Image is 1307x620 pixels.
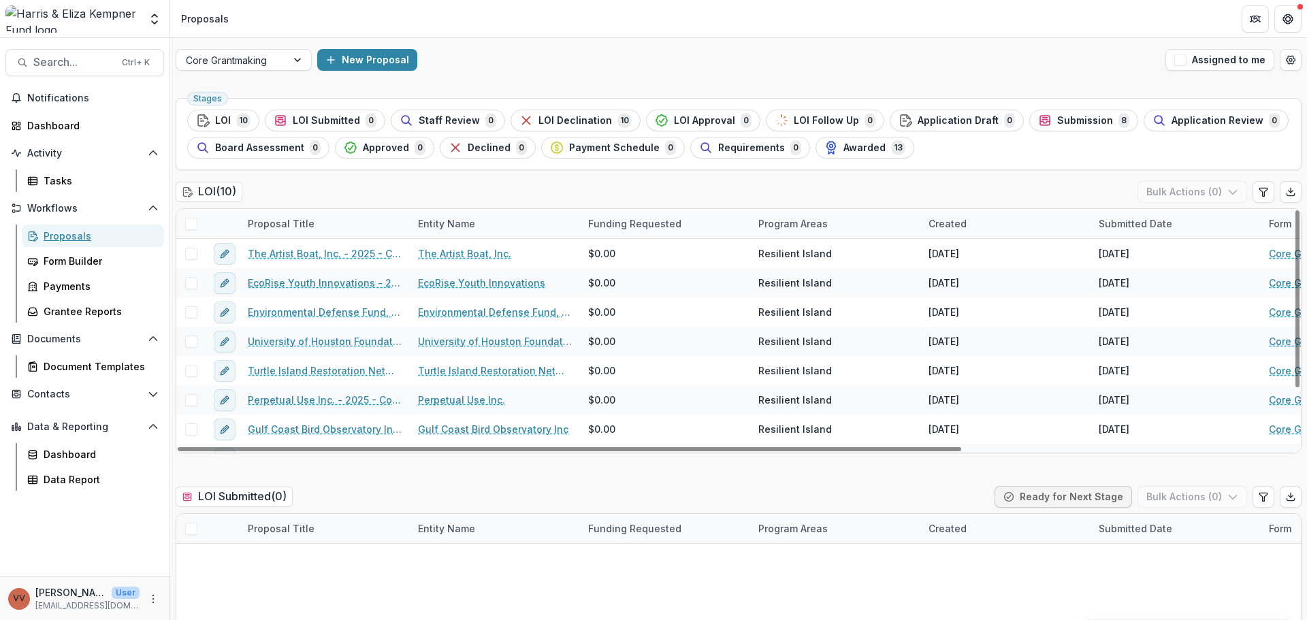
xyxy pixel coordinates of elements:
a: EcoRise Youth Innovations [418,276,545,290]
img: Harris & Eliza Kempner Fund logo [5,5,140,33]
div: Program Areas [750,209,920,238]
div: [DATE] [929,334,959,348]
button: Export table data [1280,181,1302,203]
a: Document Templates [22,355,164,378]
div: [DATE] [929,393,959,407]
button: Ready for Next Stage [995,486,1132,508]
div: Created [920,209,1091,238]
div: Program Areas [750,514,920,543]
button: Declined0 [440,137,536,159]
button: Open Data & Reporting [5,416,164,438]
button: Edit table settings [1253,181,1274,203]
div: Proposal Title [240,209,410,238]
a: University of Houston Foundation - 2025 - Core Grant Request [248,334,402,348]
span: Resilient Island [758,276,832,290]
div: Form [1261,521,1300,536]
div: Data Report [44,472,153,487]
div: [DATE] [1099,334,1129,348]
span: Activity [27,148,142,159]
div: Submitted Date [1091,209,1261,238]
span: 0 [516,140,527,155]
button: edit [214,301,236,323]
p: User [112,587,140,599]
div: [DATE] [1099,305,1129,319]
button: Application Review0 [1144,110,1289,131]
button: edit [214,331,236,353]
a: EcoRise Youth Innovations - 2025 - Core Grant Request [248,276,402,290]
button: Requirements0 [690,137,810,159]
div: Vivian Victoria [13,594,25,603]
span: $0.00 [588,305,615,319]
a: Data Report [22,468,164,491]
button: Application Draft0 [890,110,1024,131]
button: Payment Schedule0 [541,137,685,159]
button: Search... [5,49,164,76]
div: Created [920,216,975,231]
div: Entity Name [410,209,580,238]
span: $0.00 [588,363,615,378]
span: Data & Reporting [27,421,142,433]
button: Open entity switcher [145,5,164,33]
button: edit [214,419,236,440]
button: Awarded13 [816,137,914,159]
div: Submitted Date [1091,216,1180,231]
div: [DATE] [929,246,959,261]
span: LOI Follow Up [794,115,859,127]
button: LOI Submitted0 [265,110,385,131]
span: 0 [665,140,676,155]
button: Export table data [1280,486,1302,508]
div: Submitted Date [1091,521,1180,536]
a: Turtle Island Restoration Network - 2025 - Core Grant Request [248,363,402,378]
div: Program Areas [750,216,836,231]
div: Form [1261,216,1300,231]
span: Documents [27,333,142,345]
span: $0.00 [588,276,615,290]
div: Payments [44,279,153,293]
a: Environmental Defense Fund, Inc. - 2025 - Core Grant Request [248,305,402,319]
span: Application Draft [918,115,999,127]
button: New Proposal [317,49,417,71]
div: Proposal Title [240,514,410,543]
button: edit [214,360,236,382]
span: Resilient Island [758,334,832,348]
span: Notifications [27,93,159,104]
div: Entity Name [410,521,483,536]
div: Program Areas [750,521,836,536]
p: [EMAIL_ADDRESS][DOMAIN_NAME] [35,600,140,612]
a: University of Houston Foundation [418,334,572,348]
button: LOI Declination10 [511,110,641,131]
button: Assigned to me [1165,49,1274,71]
div: Submitted Date [1091,514,1261,543]
button: edit [214,243,236,265]
a: Gulf Coast Bird Observatory Inc [418,422,568,436]
span: Staff Review [419,115,480,127]
a: Dashboard [5,114,164,137]
span: $0.00 [588,393,615,407]
a: Dashboard [22,443,164,466]
div: Proposal Title [240,216,323,231]
span: 0 [790,140,801,155]
div: [DATE] [929,422,959,436]
div: Tasks [44,174,153,188]
span: 0 [1269,113,1280,128]
span: 10 [236,113,251,128]
span: 0 [415,140,425,155]
a: Proposals [22,225,164,247]
a: Turtle Island Restoration Network [418,363,572,378]
span: Declined [468,142,511,154]
a: Gulf Coast Bird Observatory Inc - 2025 - Core Grant Request [248,422,402,436]
span: LOI Approval [674,115,735,127]
div: Funding Requested [580,521,690,536]
a: Tasks [22,169,164,192]
button: Open Documents [5,328,164,350]
button: Open Activity [5,142,164,164]
span: 8 [1118,113,1129,128]
span: 0 [865,113,875,128]
div: Dashboard [44,447,153,461]
p: [PERSON_NAME] [35,585,106,600]
span: Submission [1057,115,1113,127]
span: 0 [485,113,496,128]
